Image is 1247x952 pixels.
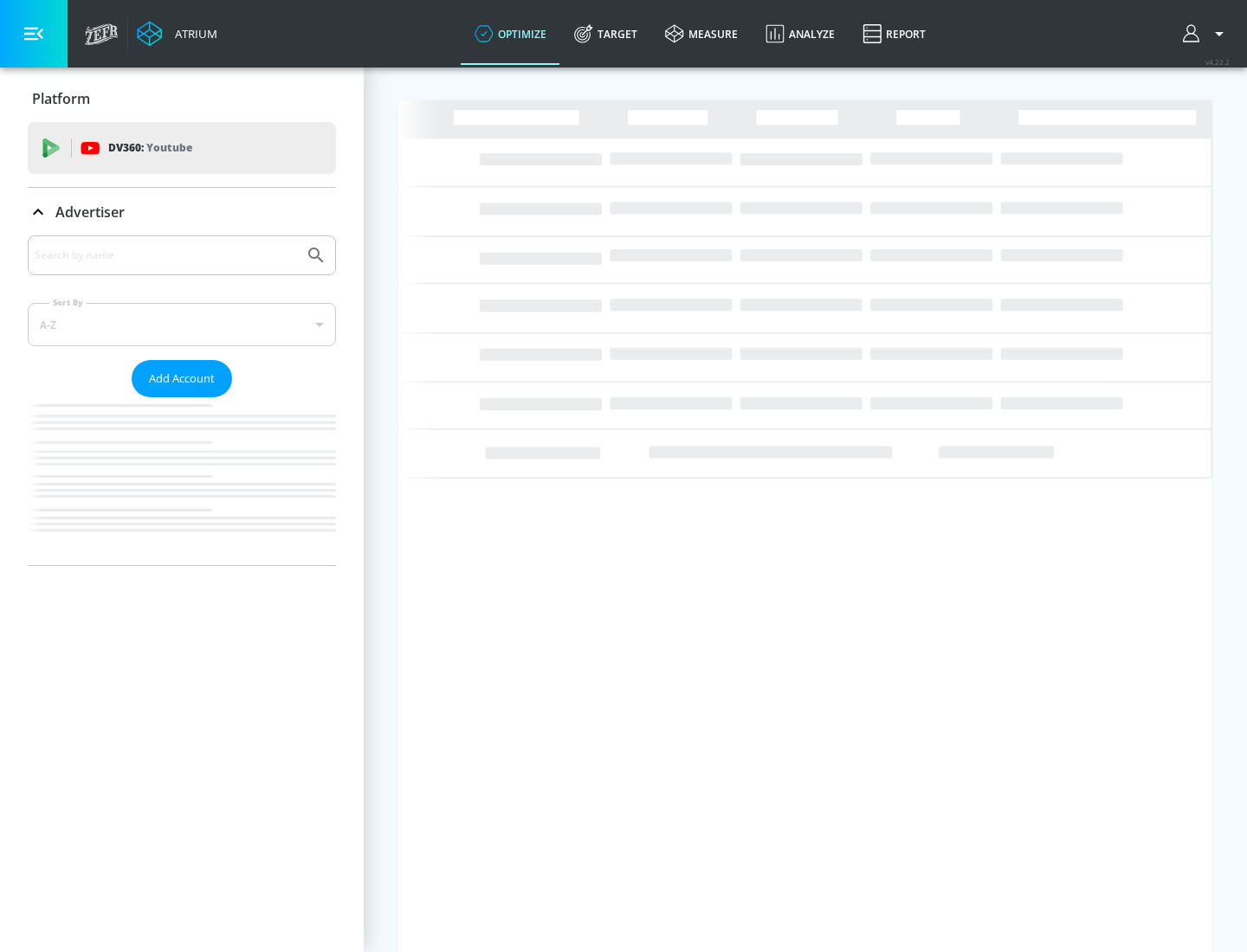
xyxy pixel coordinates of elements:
p: Youtube [146,138,192,157]
p: DV360: [108,138,192,158]
a: Atrium [137,21,217,47]
a: optimize [461,3,560,65]
div: Advertiser [28,235,336,565]
a: Report [849,3,940,65]
div: Advertiser [28,188,336,236]
a: measure [651,3,752,65]
span: v 4.22.2 [1205,57,1230,67]
div: Platform [28,74,336,123]
a: Analyze [752,3,849,65]
p: Advertiser [55,203,125,222]
p: Platform [32,89,90,108]
label: Sort By [49,297,87,308]
span: Add Account [149,369,215,389]
div: DV360: Youtube [28,122,336,174]
div: A-Z [28,303,336,346]
input: Search by name [35,244,297,267]
button: Add Account [132,360,232,397]
a: Target [560,3,651,65]
div: Atrium [168,26,217,42]
nav: list of Advertiser [28,397,336,565]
